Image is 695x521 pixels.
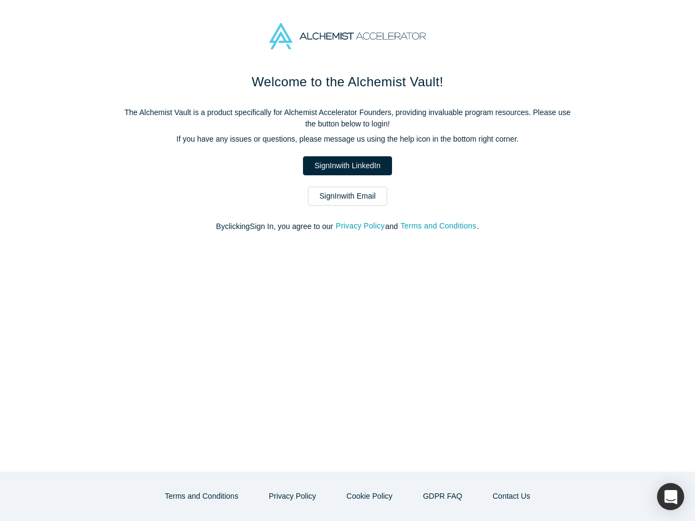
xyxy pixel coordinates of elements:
p: If you have any issues or questions, please message us using the help icon in the bottom right co... [119,134,576,145]
button: Cookie Policy [335,487,404,506]
h1: Welcome to the Alchemist Vault! [119,72,576,92]
button: Contact Us [481,487,541,506]
button: Privacy Policy [257,487,327,506]
p: By clicking Sign In , you agree to our and . [119,221,576,232]
a: SignInwith Email [308,187,387,206]
a: SignInwith LinkedIn [303,156,391,175]
button: Terms and Conditions [154,487,250,506]
button: Terms and Conditions [400,220,477,232]
p: The Alchemist Vault is a product specifically for Alchemist Accelerator Founders, providing inval... [119,107,576,130]
button: Privacy Policy [335,220,385,232]
img: Alchemist Accelerator Logo [269,23,426,49]
a: GDPR FAQ [412,487,473,506]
